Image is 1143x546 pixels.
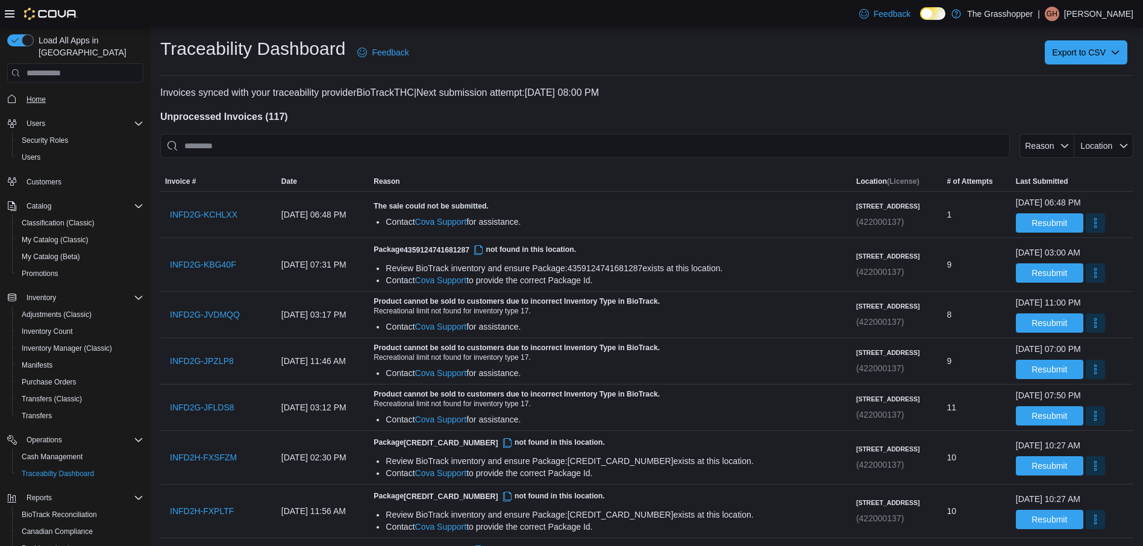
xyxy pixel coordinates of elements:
span: Purchase Orders [17,375,143,389]
h6: [STREET_ADDRESS] [856,201,920,211]
button: Traceabilty Dashboard [12,465,148,482]
button: Resubmit [1016,213,1083,233]
button: More [1086,263,1105,283]
a: Classification (Classic) [17,216,99,230]
span: Resubmit [1032,267,1067,279]
a: Inventory Count [17,324,78,339]
span: Feedback [372,46,409,58]
a: Adjustments (Classic) [17,307,96,322]
button: Inventory Count [12,323,148,340]
a: Purchase Orders [17,375,81,389]
span: Traceabilty Dashboard [22,469,94,479]
span: Resubmit [1032,410,1067,422]
span: Users [22,152,40,162]
span: BioTrack Reconciliation [17,507,143,522]
span: (422000137) [856,217,904,227]
h5: The sale could not be submitted. [374,201,847,211]
button: INFD2G-JPZLP8 [165,349,239,373]
button: Resubmit [1016,406,1083,425]
button: Invoice # [160,172,277,191]
button: More [1086,360,1105,379]
span: Manifests [22,360,52,370]
a: Feedback [352,40,413,64]
a: Cova Support [415,322,467,331]
span: Reports [27,493,52,503]
span: Traceabilty Dashboard [17,466,143,481]
span: Export to CSV [1052,40,1120,64]
span: 9 [947,354,952,368]
span: 9 [947,257,952,272]
button: Catalog [22,199,56,213]
button: Reports [22,491,57,505]
a: Cova Support [415,415,467,424]
span: INFD2H-FXPLTF [170,505,234,517]
div: [DATE] 03:00 AM [1016,246,1080,259]
span: Feedback [874,8,910,20]
a: Transfers [17,409,57,423]
button: Reports [2,489,148,506]
span: Resubmit [1032,513,1067,526]
span: Cash Management [17,450,143,464]
button: Home [2,90,148,107]
span: My Catalog (Classic) [22,235,89,245]
h5: Product cannot be sold to customers due to incorrect Inventory Type in BioTrack. [374,389,847,399]
span: (422000137) [856,317,904,327]
a: Cova Support [415,217,467,227]
span: Users [17,150,143,165]
span: # of Attempts [947,177,993,186]
span: Promotions [17,266,143,281]
h5: Package not found in this location. [374,243,847,257]
span: INFD2G-JPZLP8 [170,355,234,367]
div: Contact for assistance. [386,321,847,333]
span: Date [281,177,297,186]
button: Resubmit [1016,510,1083,529]
span: Inventory Manager (Classic) [22,344,112,353]
span: Transfers (Classic) [17,392,143,406]
button: Customers [2,173,148,190]
p: The Grasshopper [967,7,1033,21]
a: My Catalog (Classic) [17,233,93,247]
span: Inventory Count [22,327,73,336]
span: Security Roles [22,136,68,145]
img: Cova [24,8,78,20]
a: Inventory Manager (Classic) [17,341,117,356]
span: Location [1080,141,1112,151]
span: Users [22,116,143,131]
div: Contact to provide the correct Package Id. [386,467,847,479]
span: Canadian Compliance [17,524,143,539]
span: My Catalog (Classic) [17,233,143,247]
span: (422000137) [856,267,904,277]
p: [PERSON_NAME] [1064,7,1133,21]
div: [DATE] 07:50 PM [1016,389,1081,401]
button: Operations [2,431,148,448]
span: Catalog [27,201,51,211]
span: Transfers (Classic) [22,394,82,404]
div: Contact to provide the correct Package Id. [386,521,847,533]
div: [DATE] 06:48 PM [1016,196,1081,209]
input: This is a search bar. After typing your query, hit enter to filter the results lower in the page. [160,134,1010,158]
span: Home [22,91,143,106]
a: Users [17,150,45,165]
div: [DATE] 06:48 PM [277,202,369,227]
span: (422000137) [856,460,904,469]
span: 10 [947,504,957,518]
span: Adjustments (Classic) [22,310,92,319]
span: Reason [374,177,399,186]
button: Export to CSV [1045,40,1127,64]
div: Contact to provide the correct Package Id. [386,274,847,286]
h6: [STREET_ADDRESS] [856,251,920,261]
span: Location (License) [856,177,919,186]
div: Recreational limit not found for inventory type 17. [374,306,847,316]
div: [DATE] 07:00 PM [1016,343,1081,355]
a: Cova Support [415,275,467,285]
h6: [STREET_ADDRESS] [856,301,920,311]
span: 1 [947,207,952,222]
h6: [STREET_ADDRESS] [856,498,920,507]
div: [DATE] 02:30 PM [277,445,369,469]
button: Date [277,172,369,191]
button: More [1086,510,1105,529]
span: Purchase Orders [22,377,77,387]
h5: Product cannot be sold to customers due to incorrect Inventory Type in BioTrack. [374,343,847,353]
span: Inventory Count [17,324,143,339]
a: BioTrack Reconciliation [17,507,102,522]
